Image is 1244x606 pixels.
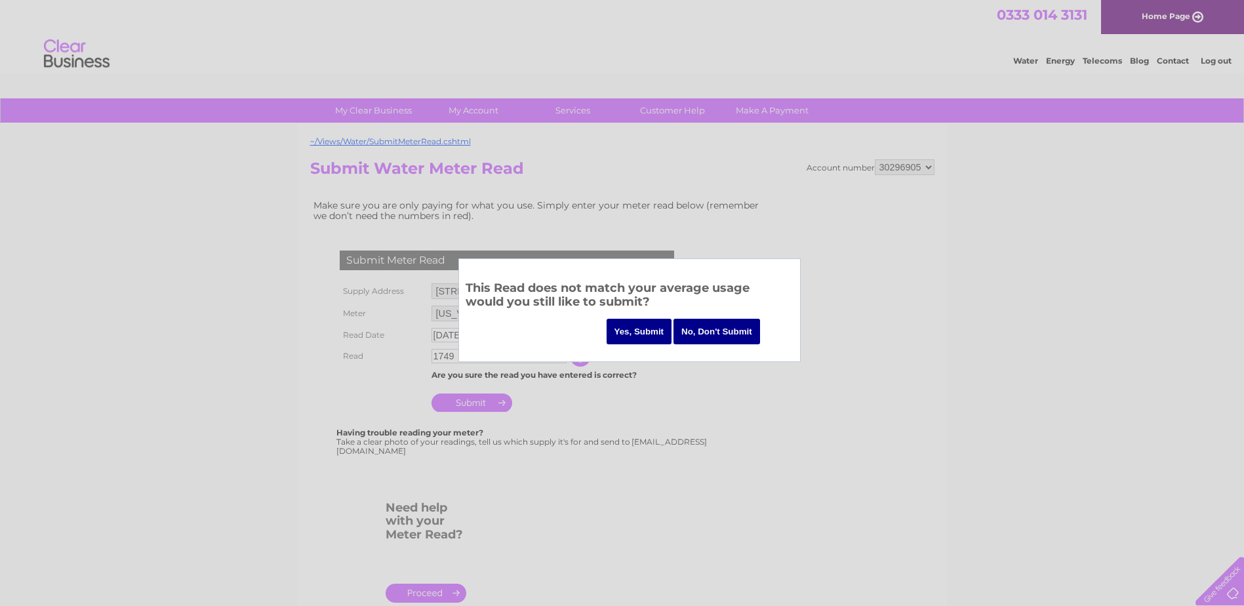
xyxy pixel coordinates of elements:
div: Clear Business is a trading name of Verastar Limited (registered in [GEOGRAPHIC_DATA] No. 3667643... [313,7,933,64]
a: Telecoms [1083,56,1122,66]
h3: This Read does not match your average usage would you still like to submit? [466,279,793,315]
a: 0333 014 3131 [997,7,1087,23]
a: Water [1013,56,1038,66]
input: No, Don't Submit [673,319,760,344]
input: Yes, Submit [607,319,672,344]
a: Contact [1157,56,1189,66]
img: logo.png [43,34,110,74]
a: Energy [1046,56,1075,66]
a: Log out [1201,56,1232,66]
a: Blog [1130,56,1149,66]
